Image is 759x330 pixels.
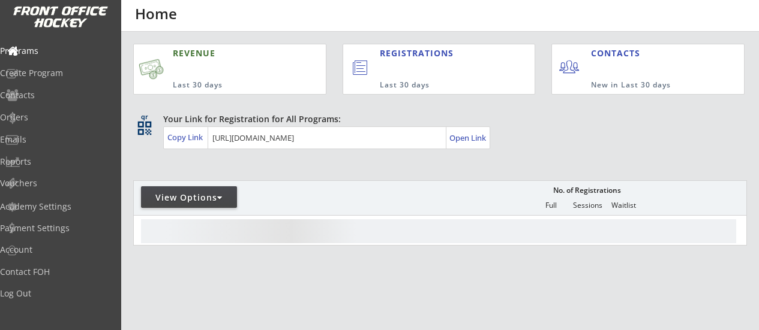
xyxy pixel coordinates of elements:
div: View Options [141,192,237,204]
div: Waitlist [605,201,641,210]
div: Open Link [449,133,487,143]
div: No. of Registrations [550,186,624,195]
div: New in Last 30 days [591,80,688,90]
div: Sessions [569,201,605,210]
div: Last 30 days [380,80,486,90]
div: Full [533,201,569,210]
div: REVENUE [173,47,275,59]
div: qr [137,113,151,121]
div: REGISTRATIONS [380,47,485,59]
a: Open Link [449,129,487,146]
button: qr_code [136,119,154,137]
div: Your Link for Registration for All Programs: [163,113,710,125]
div: Last 30 days [173,80,275,90]
div: CONTACTS [591,47,646,59]
div: Copy Link [167,132,205,143]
